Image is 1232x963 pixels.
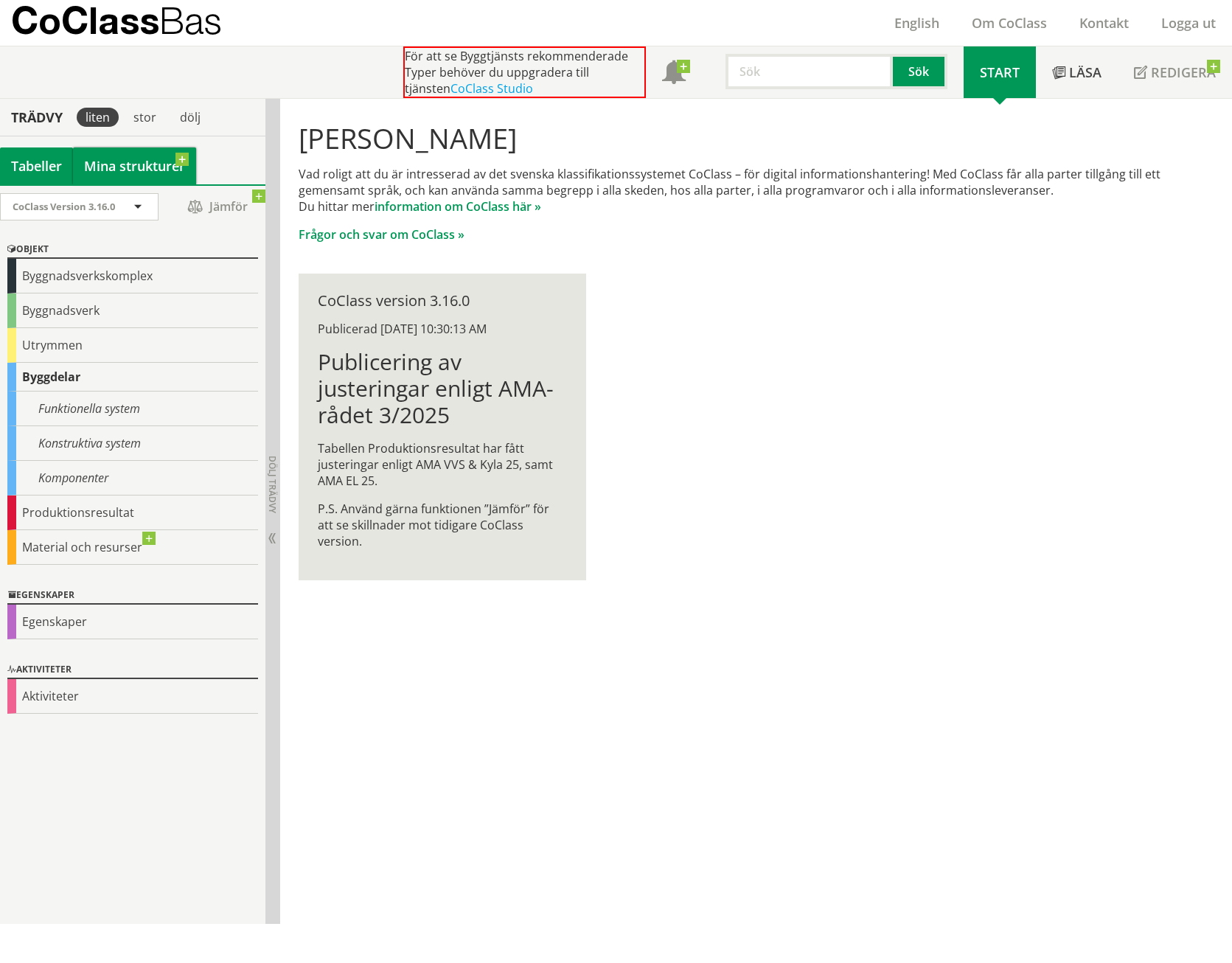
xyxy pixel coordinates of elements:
[318,349,566,428] h1: Publicering av justeringar enligt AMA-rådet 3/2025
[3,109,71,125] div: Trädvy
[725,54,893,89] input: Sök
[1063,14,1145,32] a: Kontakt
[7,426,258,461] div: Konstruktiva system
[1145,14,1232,32] a: Logga ut
[125,108,165,127] div: stor
[7,259,258,293] div: Byggnadsverkskomplex
[980,63,1020,81] span: Start
[11,12,222,29] p: CoClass
[7,363,258,392] div: Byggdelar
[7,496,258,530] div: Produktionsresultat
[171,108,209,127] div: dölj
[964,46,1036,98] a: Start
[7,392,258,426] div: Funktionella system
[375,198,541,215] a: information om CoClass här »
[662,62,686,86] span: Notifikationer
[77,108,119,127] div: liten
[318,501,566,549] p: P.S. Använd gärna funktionen ”Jämför” för att se skillnader mot tidigare CoClass version.
[7,605,258,639] div: Egenskaper
[299,122,1205,154] h1: [PERSON_NAME]
[299,166,1205,215] p: Vad roligt att du är intresserad av det svenska klassifikationssystemet CoClass – för digital inf...
[450,80,533,97] a: CoClass Studio
[7,461,258,496] div: Komponenter
[7,587,258,605] div: Egenskaper
[318,440,566,489] p: Tabellen Produktionsresultat har fått justeringar enligt AMA VVS & Kyla 25, samt AMA EL 25.
[318,293,566,309] div: CoClass version 3.16.0
[1151,63,1216,81] span: Redigera
[878,14,956,32] a: English
[1118,46,1232,98] a: Redigera
[266,456,279,513] span: Dölj trädvy
[7,530,258,565] div: Material och resurser
[13,200,115,213] span: CoClass Version 3.16.0
[299,226,464,243] a: Frågor och svar om CoClass »
[893,54,947,89] button: Sök
[173,194,262,220] span: Jämför
[7,241,258,259] div: Objekt
[73,147,196,184] a: Mina strukturer
[318,321,566,337] div: Publicerad [DATE] 10:30:13 AM
[403,46,646,98] div: För att se Byggtjänsts rekommenderade Typer behöver du uppgradera till tjänsten
[956,14,1063,32] a: Om CoClass
[7,328,258,363] div: Utrymmen
[7,661,258,679] div: Aktiviteter
[7,293,258,328] div: Byggnadsverk
[1036,46,1118,98] a: Läsa
[7,679,258,714] div: Aktiviteter
[1069,63,1102,81] span: Läsa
